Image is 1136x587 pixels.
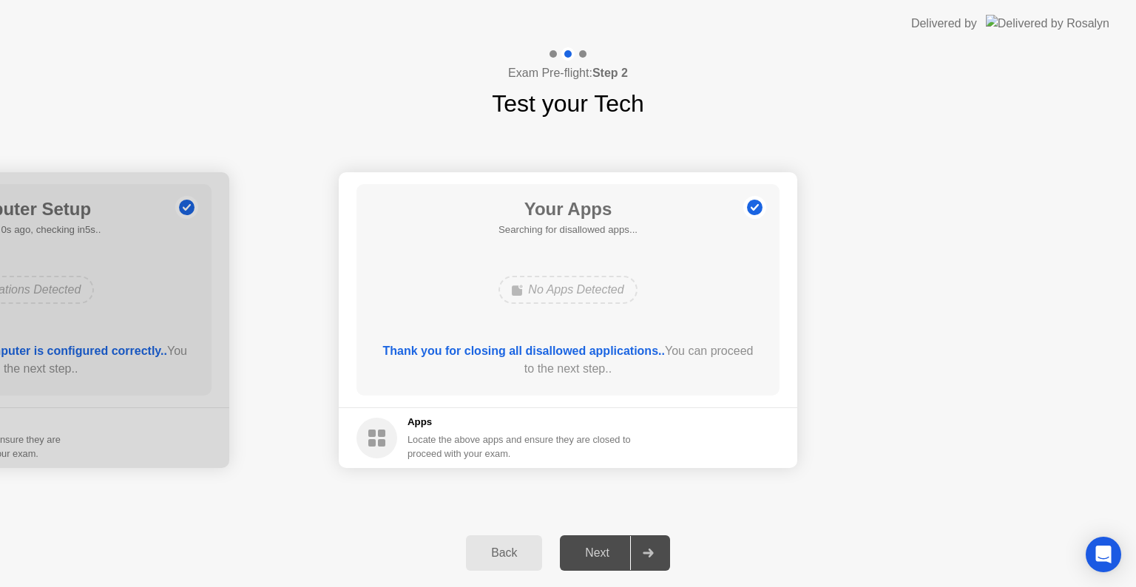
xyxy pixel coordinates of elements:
[498,223,638,237] h5: Searching for disallowed apps...
[470,546,538,560] div: Back
[592,67,628,79] b: Step 2
[498,196,638,223] h1: Your Apps
[911,15,977,33] div: Delivered by
[408,432,632,461] div: Locate the above apps and ensure they are closed to proceed with your exam.
[492,86,644,121] h1: Test your Tech
[986,15,1109,32] img: Delivered by Rosalyn
[1086,537,1121,572] div: Open Intercom Messenger
[508,64,628,82] h4: Exam Pre-flight:
[564,546,630,560] div: Next
[560,535,670,571] button: Next
[498,276,637,304] div: No Apps Detected
[383,345,665,357] b: Thank you for closing all disallowed applications..
[408,415,632,430] h5: Apps
[466,535,542,571] button: Back
[378,342,759,378] div: You can proceed to the next step..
